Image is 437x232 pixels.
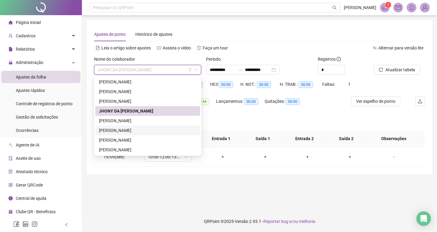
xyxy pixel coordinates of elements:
div: H. NOT.: [240,81,280,88]
div: [PERSON_NAME] [99,127,196,134]
span: Observações [372,135,415,142]
div: [PERSON_NAME] [99,146,196,153]
span: Relatórios [16,47,35,52]
span: Ver espelho de ponto [356,98,395,105]
span: Ajustes de ponto [94,32,126,37]
div: Open Intercom Messenger [416,211,431,226]
footer: QRPoint © 2025 - 2.93.1 - [82,211,437,232]
div: HE 3: [210,81,240,88]
span: 1 [348,82,351,87]
div: LILIAN EMANUELY BEZERRA FERREIRA [95,126,200,135]
div: THYAGO LUIZ DOS SANTOS MIGUEZ [95,145,200,155]
div: + [334,153,366,160]
span: info-circle [8,196,13,200]
span: Reportar bug e/ou melhoria [263,219,315,224]
span: Registros [318,56,341,62]
span: to [238,67,242,72]
span: qrcode [8,183,13,187]
span: JHONY DA CHAGAS RIBEIRO [98,65,198,74]
span: Central de ajuda [16,196,46,201]
span: left [64,223,69,227]
div: - [376,153,412,160]
span: Leia o artigo sobre ajustes [101,45,151,50]
span: bell [409,5,414,10]
th: Observações [367,130,420,147]
div: + [207,153,239,160]
span: Ajustes da folha [16,75,46,79]
div: Quitações: [265,98,307,105]
span: Gestão de solicitações [16,115,58,119]
span: facebook [13,221,19,227]
span: Gerar QRCode [16,183,43,187]
span: Agente de IA [16,143,39,147]
div: H. TRAB.: [280,81,322,88]
span: home [8,20,13,25]
th: Saída 1 [242,130,284,147]
span: lock [8,60,13,65]
span: reload [379,68,383,72]
div: + [291,153,324,160]
span: Alternar para versão lite [378,45,423,50]
span: youtube [157,46,161,50]
span: 1 [387,3,389,7]
span: info-circle [337,57,341,61]
span: search [332,5,337,10]
button: Ver espelho de ponto [351,96,400,106]
span: 00:00 [286,98,300,105]
span: Página inicial [16,20,41,25]
span: Ocorrências [16,128,39,133]
label: Nome do colaborador [94,56,139,62]
span: Faça um tour [203,45,228,50]
span: history [197,46,201,50]
span: 10:00-12:00-13:00-19:00 [148,152,188,161]
sup: 1 [385,2,391,8]
div: + [249,153,282,160]
span: linkedin [22,221,29,227]
span: Histórico de ajustes [135,32,172,37]
span: Assista o vídeo [163,45,191,50]
span: Atualizar tabela [385,66,415,73]
span: Faltas: [322,82,336,87]
span: user-add [8,34,13,38]
th: Entrada 1 [200,130,242,147]
div: [PERSON_NAME] [99,88,196,95]
div: JHONY DA CHAGAS RIBEIRO [95,106,200,116]
span: swap [373,46,377,50]
span: instagram [32,221,38,227]
span: Cadastros [16,33,36,38]
div: FABIO MIRANDA MARVILA [95,87,200,96]
button: Atualizar tabela [374,65,420,75]
span: Atestado técnico [16,169,48,174]
span: Ajustes rápidos [16,88,45,93]
span: Administração [16,60,43,65]
div: KAIO HENRIQUE DA SILVA RODRIGUES [95,116,200,126]
span: down [194,68,198,72]
div: PEDRO ARTHUR RIBEIRO MARQUES [95,135,200,145]
div: ADAILSON GOMES DE MELO JUNIOR [95,77,200,87]
div: FABRICIO RAMOS DIAS [95,96,200,106]
span: Clube QR - Beneficios [16,209,56,214]
span: audit [8,156,13,160]
span: Versão [235,219,248,224]
span: 19/09(sex) [103,154,124,159]
div: [PERSON_NAME] [99,98,196,105]
span: 00:00 [257,81,271,88]
span: swap-right [238,67,242,72]
span: 09:44 [195,98,209,105]
span: filter [188,68,192,72]
span: notification [382,5,388,10]
div: [PERSON_NAME] [99,137,196,143]
div: [PERSON_NAME] [99,117,196,124]
div: JHONY DA [PERSON_NAME] [99,108,196,114]
span: Aceite de uso [16,156,41,161]
div: Lançamentos: [216,98,265,105]
span: 00:00 [219,81,233,88]
span: gift [8,210,13,214]
span: file-text [96,46,100,50]
span: mail [395,5,401,10]
span: [PERSON_NAME] [344,4,376,11]
span: solution [8,170,13,174]
th: Entrada 2 [284,130,326,147]
span: upload [418,99,422,104]
span: Controle de registros de ponto [16,101,73,106]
